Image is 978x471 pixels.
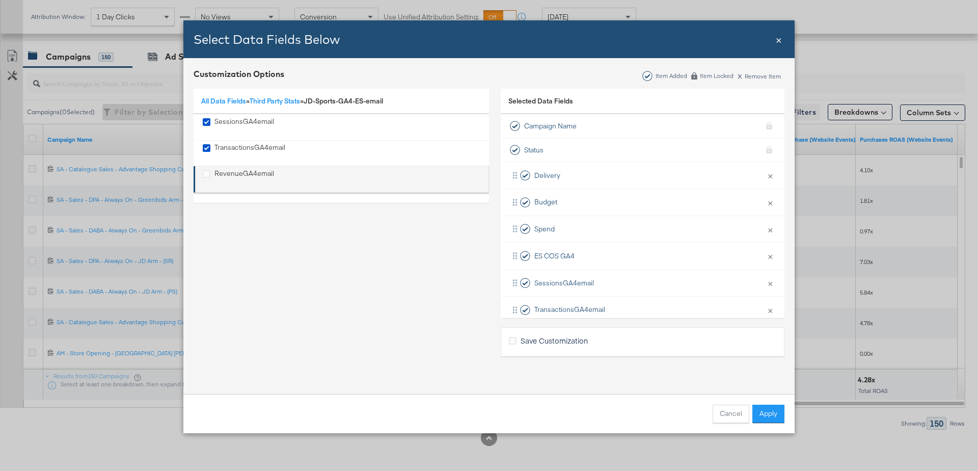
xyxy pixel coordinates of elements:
a: All Data Fields [201,96,246,106]
div: Item Added [655,72,688,80]
span: TransactionsGA4email [534,305,605,315]
span: x [738,69,742,81]
div: TransactionsGA4email [214,143,285,164]
span: Budget [534,197,557,207]
button: × [764,192,777,213]
div: SessionsGA4email [214,117,274,138]
a: Third Party Stats [250,96,300,106]
span: Select Data Fields Below [194,32,340,47]
div: TransactionsGA4email [203,143,285,164]
span: ES COS GA4 [534,251,575,261]
button: × [764,219,777,240]
span: Campaign Name [524,121,577,131]
button: × [764,272,777,294]
span: » [250,96,304,106]
div: RevenueGA4email [203,169,274,190]
button: Cancel [713,405,749,423]
span: Delivery [534,171,560,180]
button: Apply [752,405,784,423]
div: Bulk Add Locations Modal [183,20,795,433]
div: Customization Options [194,68,284,80]
button: × [764,299,777,321]
span: Status [524,145,544,155]
span: SessionsGA4email [534,278,594,288]
div: RevenueGA4email [214,169,274,190]
div: Remove Item [737,71,781,80]
div: Item Locked [699,72,734,80]
span: × [776,32,782,46]
button: × [764,165,777,186]
span: Spend [534,224,555,234]
div: SessionsGA4email [203,117,274,138]
span: » [201,96,250,106]
div: Close [776,32,782,47]
span: JD-Sports-GA4-ES-email [304,96,383,106]
span: Selected Data Fields [508,96,573,111]
button: × [764,245,777,267]
span: Save Customization [521,335,588,346]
